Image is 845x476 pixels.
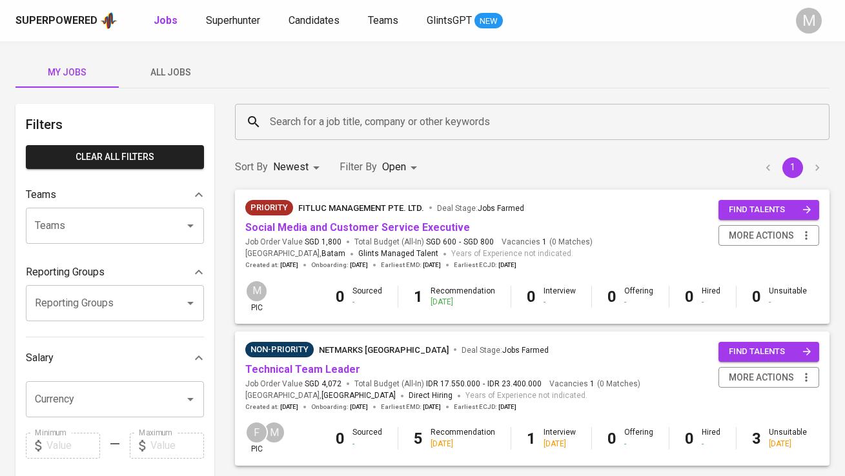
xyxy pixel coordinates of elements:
[685,430,694,448] b: 0
[502,237,593,248] span: Vacancies ( 0 Matches )
[150,433,204,459] input: Value
[685,288,694,306] b: 0
[769,427,807,449] div: Unsuitable
[498,261,516,270] span: [DATE]
[245,200,293,215] div: New Job received from Demand Team
[729,228,794,244] span: more actions
[245,201,293,214] span: Priority
[478,204,524,213] span: Jobs Farmed
[26,264,105,280] p: Reporting Groups
[245,343,314,356] span: Non-Priority
[340,159,377,175] p: Filter By
[245,421,268,455] div: pic
[15,14,97,28] div: Superpowered
[527,430,536,448] b: 1
[352,439,382,450] div: -
[729,370,794,386] span: more actions
[319,345,449,355] span: Netmarks [GEOGRAPHIC_DATA]
[431,427,495,449] div: Recommendation
[298,203,424,213] span: FITLUC MANAGEMENT PTE. LTD.
[718,367,819,388] button: more actions
[451,248,573,261] span: Years of Experience not indicated.
[36,149,194,165] span: Clear All filters
[280,402,298,412] span: [DATE]
[426,379,480,390] span: IDR 17.550.000
[245,237,341,248] span: Job Order Value
[305,237,341,248] span: SGD 1,800
[23,64,111,81] span: My Jobs
[46,433,100,459] input: Value
[487,379,542,390] span: IDR 23.400.000
[352,297,382,308] div: -
[354,379,542,390] span: Total Budget (All-In)
[336,288,345,306] b: 0
[245,390,396,402] span: [GEOGRAPHIC_DATA] ,
[544,427,576,449] div: Interview
[245,402,298,412] span: Created at :
[127,64,214,81] span: All Jobs
[26,182,204,208] div: Teams
[796,8,822,34] div: M
[206,13,263,29] a: Superhunter
[336,430,345,448] b: 0
[154,13,180,29] a: Jobs
[15,11,117,30] a: Superpoweredapp logo
[26,145,204,169] button: Clear All filters
[702,439,720,450] div: -
[245,379,341,390] span: Job Order Value
[181,390,199,408] button: Open
[588,379,595,390] span: 1
[235,159,268,175] p: Sort By
[474,15,503,28] span: NEW
[624,297,653,308] div: -
[437,204,524,213] span: Deal Stage :
[26,350,54,366] p: Salary
[782,157,803,178] button: page 1
[752,430,761,448] b: 3
[289,14,340,26] span: Candidates
[607,288,616,306] b: 0
[423,261,441,270] span: [DATE]
[624,286,653,308] div: Offering
[350,261,368,270] span: [DATE]
[245,221,470,233] a: Social Media and Customer Service Executive
[702,297,720,308] div: -
[26,187,56,203] p: Teams
[463,237,494,248] span: SGD 800
[718,342,819,362] button: find talents
[718,200,819,220] button: find talents
[702,427,720,449] div: Hired
[465,390,587,402] span: Years of Experience not indicated.
[245,280,268,302] div: M
[26,345,204,371] div: Salary
[459,237,461,248] span: -
[624,439,653,450] div: -
[100,11,117,30] img: app logo
[431,286,495,308] div: Recommendation
[280,261,298,270] span: [DATE]
[358,249,438,258] span: Glints Managed Talent
[289,13,342,29] a: Candidates
[245,363,360,375] a: Technical Team Leader
[26,114,204,135] h6: Filters
[414,430,423,448] b: 5
[729,344,811,359] span: find talents
[206,14,260,26] span: Superhunter
[368,13,401,29] a: Teams
[540,237,547,248] span: 1
[756,157,830,178] nav: pagination navigation
[426,237,456,248] span: SGD 600
[382,161,406,173] span: Open
[498,402,516,412] span: [DATE]
[423,402,441,412] span: [DATE]
[607,430,616,448] b: 0
[624,427,653,449] div: Offering
[769,297,807,308] div: -
[544,439,576,450] div: [DATE]
[181,217,199,235] button: Open
[431,297,495,308] div: [DATE]
[483,379,485,390] span: -
[245,248,345,261] span: [GEOGRAPHIC_DATA] ,
[769,439,807,450] div: [DATE]
[427,14,472,26] span: GlintsGPT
